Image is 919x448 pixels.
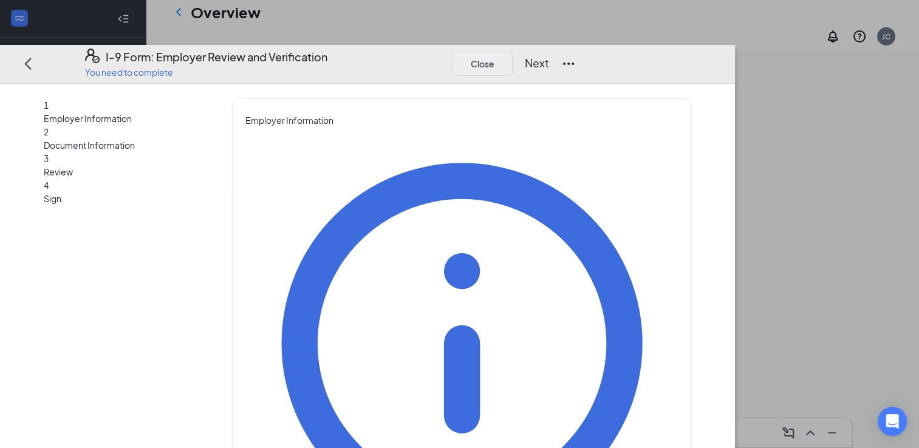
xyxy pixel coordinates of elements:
[106,49,327,66] h4: I-9 Form: Employer Review and Verification
[452,51,513,75] button: Close
[44,100,49,110] span: 1
[85,49,100,63] svg: FormI9EVerifyIcon
[44,138,206,152] span: Document Information
[44,112,206,125] span: Employer Information
[561,56,576,70] svg: Ellipses
[878,407,907,436] div: Open Intercom Messenger
[44,153,49,164] span: 3
[44,126,49,137] span: 2
[44,165,206,178] span: Review
[245,114,678,127] span: Employer Information
[525,55,549,72] button: Next
[85,66,327,78] p: You need to complete
[44,192,206,205] span: Sign
[44,180,49,191] span: 4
